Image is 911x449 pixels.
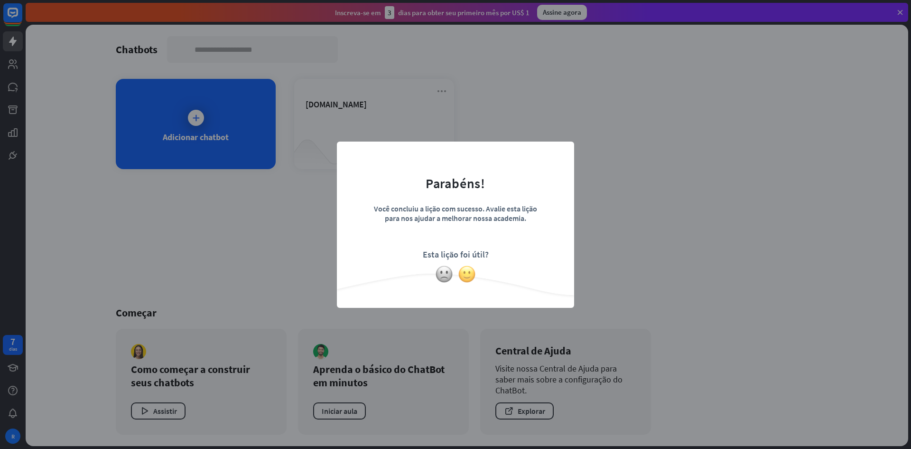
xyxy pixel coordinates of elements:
[374,204,537,223] font: Você concluiu a lição com sucesso. Avalie esta lição para nos ajudar a melhorar nossa academia.
[426,175,485,192] font: Parabéns!
[458,265,476,283] img: rosto ligeiramente sorridente
[8,4,36,32] button: Abra o widget de bate-papo do LiveChat
[423,249,489,260] font: Esta lição foi útil?
[435,265,453,283] img: rosto ligeiramente carrancudo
